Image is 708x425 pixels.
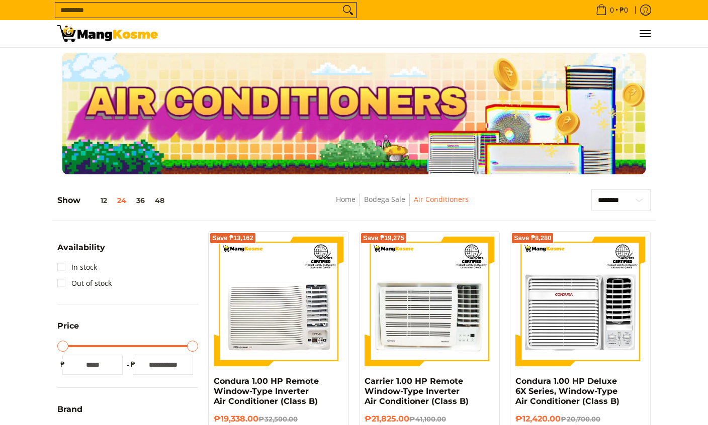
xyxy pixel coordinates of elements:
span: Price [57,322,79,330]
h6: ₱21,825.00 [365,414,494,424]
a: Bodega Sale [364,194,405,204]
button: Menu [639,20,651,47]
h6: ₱12,420.00 [515,414,645,424]
a: Out of stock [57,275,112,291]
span: Brand [57,405,82,413]
del: ₱41,100.00 [409,415,446,423]
h5: Show [57,195,169,205]
span: Save ₱19,275 [363,235,404,241]
a: Air Conditioners [414,194,469,204]
summary: Open [57,405,82,421]
button: 12 [80,196,112,204]
button: 24 [112,196,131,204]
ul: Customer Navigation [168,20,651,47]
img: Carrier 1.00 HP Remote Window-Type Inverter Air Conditioner (Class B) [365,237,494,366]
h6: ₱19,338.00 [214,414,343,424]
span: ₱ [128,359,138,369]
del: ₱20,700.00 [561,415,600,423]
button: 36 [131,196,150,204]
span: Save ₱8,280 [514,235,552,241]
nav: Breadcrumbs [262,193,542,216]
img: Condura 1.00 HP Deluxe 6X Series, Window-Type Air Conditioner (Class B) [515,237,645,366]
button: 48 [150,196,169,204]
span: 0 [608,7,615,14]
span: Save ₱13,162 [212,235,253,241]
span: ₱0 [618,7,630,14]
span: • [593,5,631,16]
a: Condura 1.00 HP Remote Window-Type Inverter Air Conditioner (Class B) [214,376,319,406]
a: In stock [57,259,97,275]
img: Bodega Sale Aircon l Mang Kosme: Home Appliances Warehouse Sale | Page 4 [57,25,158,42]
span: Availability [57,244,105,252]
a: Home [336,194,356,204]
a: Condura 1.00 HP Deluxe 6X Series, Window-Type Air Conditioner (Class B) [515,376,619,406]
nav: Main Menu [168,20,651,47]
summary: Open [57,244,105,259]
span: ₱ [57,359,67,369]
del: ₱32,500.00 [258,415,298,423]
button: Search [340,3,356,18]
summary: Open [57,322,79,338]
img: Condura 1.00 HP Remote Window-Type Inverter Air Conditioner (Class B) [214,237,343,366]
a: Carrier 1.00 HP Remote Window-Type Inverter Air Conditioner (Class B) [365,376,469,406]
